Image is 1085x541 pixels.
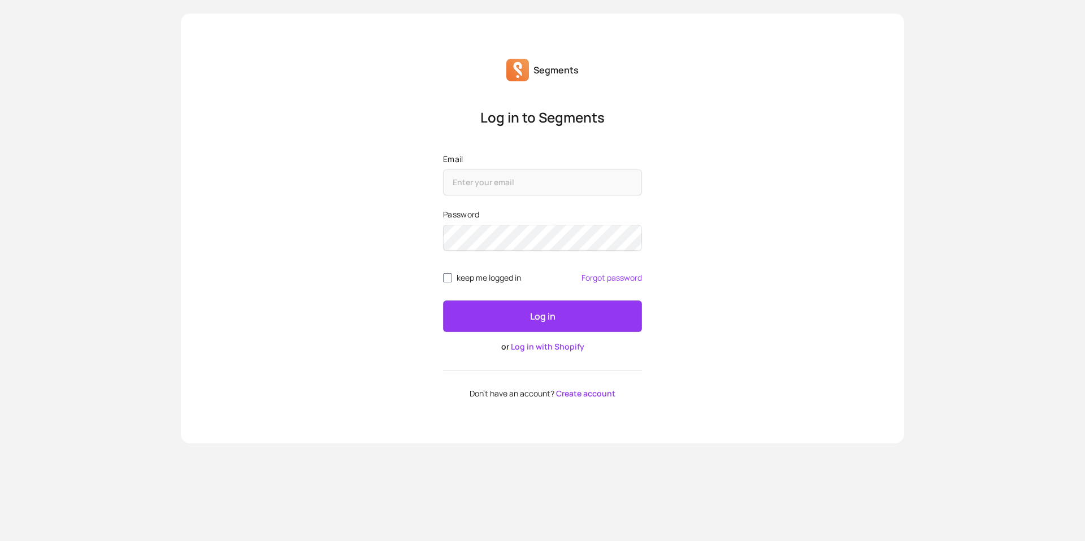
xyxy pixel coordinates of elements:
a: Forgot password [581,273,642,282]
button: Log in [443,300,642,332]
p: Log in to Segments [443,108,642,126]
p: Segments [533,63,579,77]
input: remember me [443,273,452,282]
p: or [443,341,642,352]
label: Password [443,209,642,220]
a: Create account [556,388,615,399]
a: Log in with Shopify [511,341,584,352]
p: Don't have an account? [443,389,642,398]
input: Email [443,169,642,195]
p: Log in [530,309,555,323]
label: Email [443,154,642,165]
input: Password [443,225,642,251]
span: keep me logged in [457,273,521,282]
